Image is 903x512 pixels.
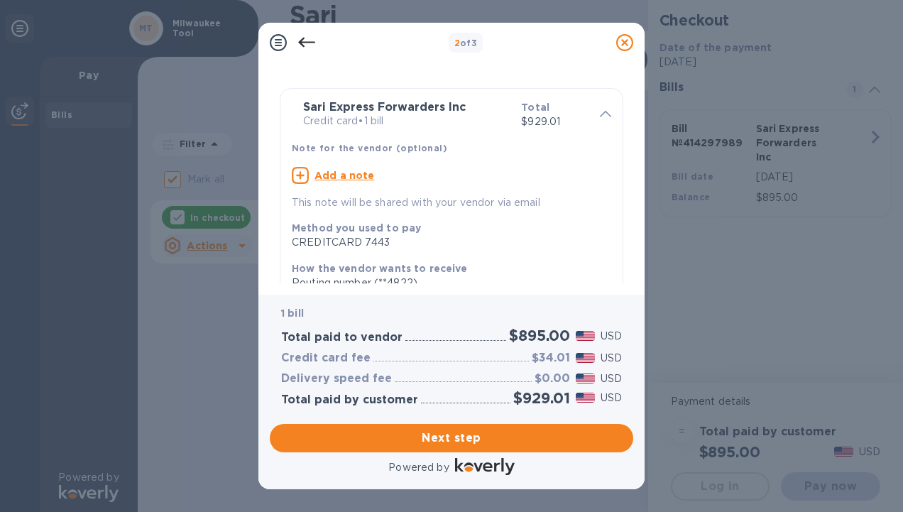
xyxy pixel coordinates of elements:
[521,114,589,129] p: $929.01
[292,195,611,210] p: This note will be shared with your vendor via email
[292,222,421,234] b: Method you used to pay
[532,352,570,365] h3: $34.01
[521,102,549,113] b: Total
[303,100,466,114] b: Sari Express Forwarders Inc
[292,100,611,210] div: Sari Express Forwarders IncCredit card•1 billTotal$929.01Note for the vendor (optional)Add a note...
[454,38,460,48] span: 2
[292,276,600,290] div: Routing number (**4822)
[454,38,478,48] b: of 3
[601,371,622,386] p: USD
[292,235,600,250] div: CREDITCARD 7443
[601,391,622,405] p: USD
[281,307,304,319] b: 1 bill
[576,393,595,403] img: USD
[281,372,392,386] h3: Delivery speed fee
[576,374,595,383] img: USD
[292,143,447,153] b: Note for the vendor (optional)
[281,352,371,365] h3: Credit card fee
[388,460,449,475] p: Powered by
[513,389,570,407] h2: $929.01
[509,327,570,344] h2: $895.00
[277,36,626,65] h1: Review and Confirm
[455,458,515,475] img: Logo
[270,424,633,452] button: Next step
[576,331,595,341] img: USD
[601,329,622,344] p: USD
[601,351,622,366] p: USD
[281,430,622,447] span: Next step
[292,263,468,274] b: How the vendor wants to receive
[576,353,595,363] img: USD
[535,372,570,386] h3: $0.00
[281,393,418,407] h3: Total paid by customer
[303,114,510,129] p: Credit card • 1 bill
[281,331,403,344] h3: Total paid to vendor
[314,170,375,181] u: Add a note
